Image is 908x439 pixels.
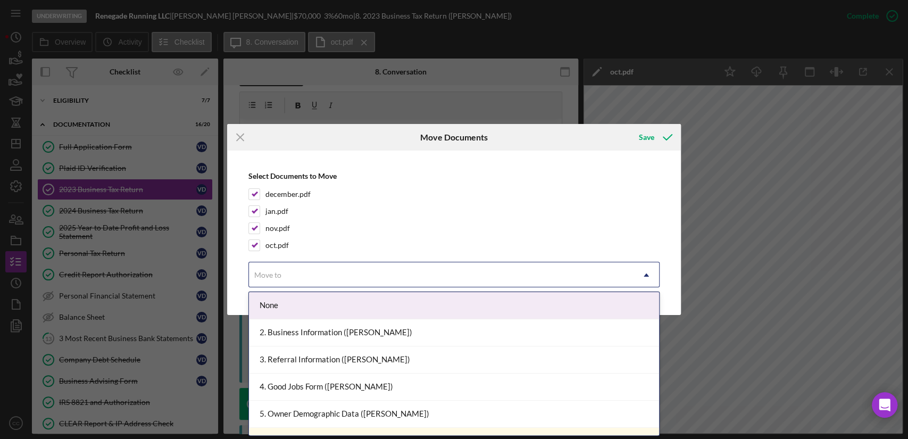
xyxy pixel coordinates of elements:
[249,374,659,401] div: 4. Good Jobs Form ([PERSON_NAME])
[249,401,659,428] div: 5. Owner Demographic Data ([PERSON_NAME])
[249,346,659,374] div: 3. Referral Information ([PERSON_NAME])
[265,240,289,251] label: oct.pdf
[249,319,659,346] div: 2. Business Information ([PERSON_NAME])
[265,223,290,234] label: nov.pdf
[248,171,337,180] b: Select Documents to Move
[249,292,659,319] div: None
[265,189,311,200] label: december.pdf
[420,132,488,142] h6: Move Documents
[628,127,681,148] button: Save
[872,392,897,418] div: Open Intercom Messenger
[265,206,288,217] label: jan.pdf
[639,127,654,148] div: Save
[254,271,281,279] div: Move to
